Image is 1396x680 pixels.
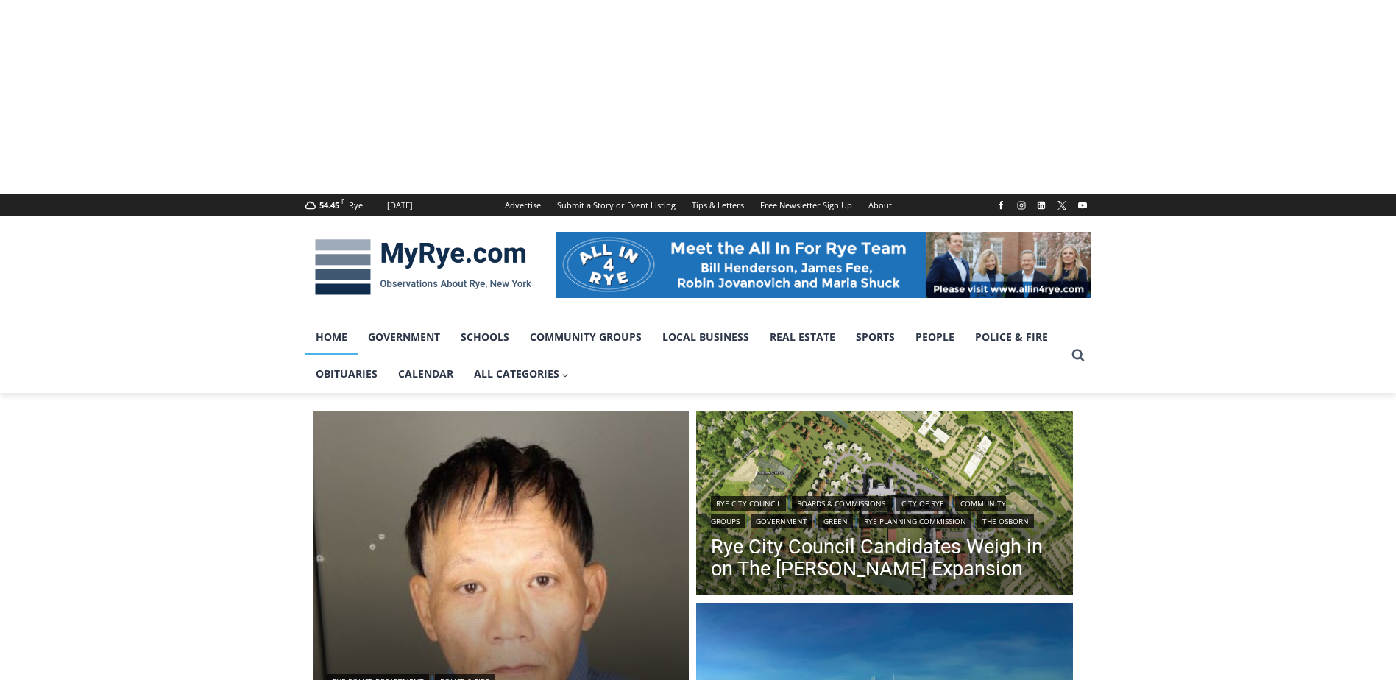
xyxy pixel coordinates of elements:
[1032,196,1050,214] a: Linkedin
[305,319,1065,393] nav: Primary Navigation
[977,514,1034,528] a: The Osborn
[474,366,570,382] span: All Categories
[1074,196,1091,214] a: YouTube
[349,199,363,212] div: Rye
[450,319,520,355] a: Schools
[859,514,971,528] a: Rye Planning Commission
[992,196,1010,214] a: Facebook
[905,319,965,355] a: People
[759,319,846,355] a: Real Estate
[319,199,339,210] span: 54.45
[305,319,358,355] a: Home
[464,355,580,392] a: All Categories
[305,355,388,392] a: Obituaries
[818,514,853,528] a: Green
[752,194,860,216] a: Free Newsletter Sign Up
[751,514,812,528] a: Government
[696,411,1073,600] a: Read More Rye City Council Candidates Weigh in on The Osborn Expansion
[896,496,949,511] a: City of Rye
[1053,196,1071,214] a: X
[305,229,541,305] img: MyRye.com
[497,194,900,216] nav: Secondary Navigation
[711,536,1058,580] a: Rye City Council Candidates Weigh in on The [PERSON_NAME] Expansion
[696,411,1073,600] img: (PHOTO: Illustrative plan of The Osborn's proposed site plan from the July 10, 2025 planning comm...
[388,355,464,392] a: Calendar
[497,194,549,216] a: Advertise
[652,319,759,355] a: Local Business
[965,319,1058,355] a: Police & Fire
[860,194,900,216] a: About
[556,232,1091,298] img: All in for Rye
[711,496,786,511] a: Rye City Council
[846,319,905,355] a: Sports
[549,194,684,216] a: Submit a Story or Event Listing
[711,493,1058,528] div: | | | | | | |
[1065,342,1091,369] button: View Search Form
[1013,196,1030,214] a: Instagram
[341,197,344,205] span: F
[520,319,652,355] a: Community Groups
[387,199,413,212] div: [DATE]
[684,194,752,216] a: Tips & Letters
[792,496,890,511] a: Boards & Commissions
[358,319,450,355] a: Government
